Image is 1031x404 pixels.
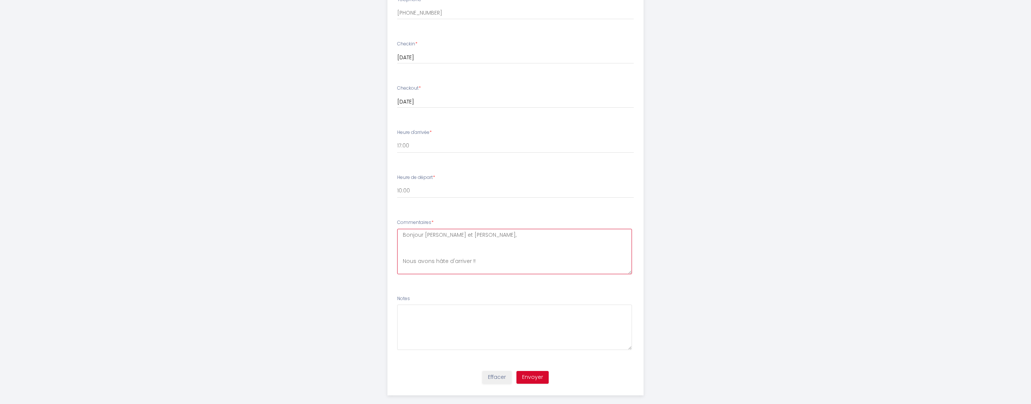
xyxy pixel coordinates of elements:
label: Heure d'arrivée [397,129,432,136]
button: Envoyer [516,371,549,384]
label: Notes [397,295,410,302]
label: Commentaires [397,219,434,226]
button: Effacer [482,371,512,384]
label: Checkout [397,85,421,92]
label: Checkin [397,41,417,48]
label: Heure de départ [397,174,435,181]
